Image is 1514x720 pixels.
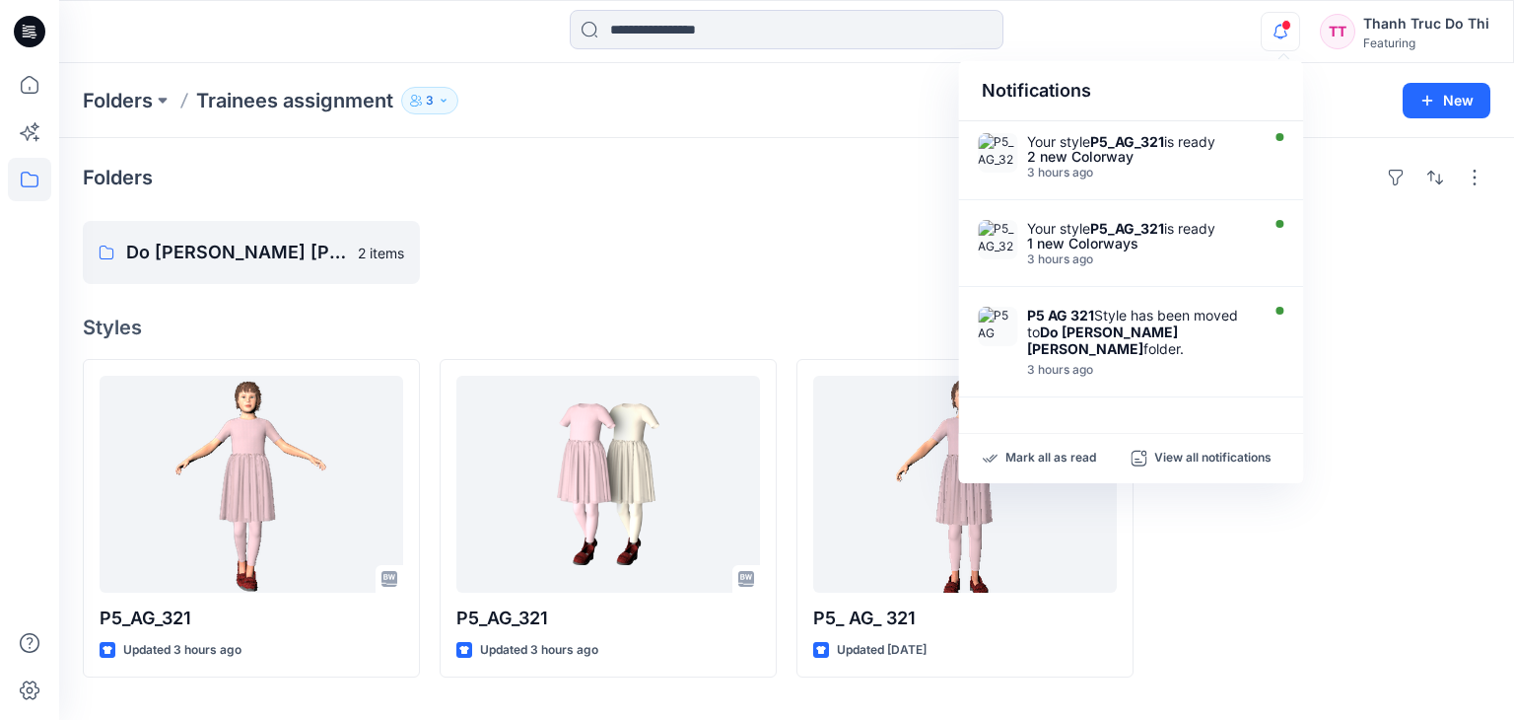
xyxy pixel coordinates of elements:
[1027,220,1254,237] div: Your style is ready
[126,239,346,266] p: Do [PERSON_NAME] [PERSON_NAME]
[813,605,1117,632] p: P5_ AG_ 321
[401,87,458,114] button: 3
[1027,166,1254,180] div: Wednesday, September 03, 2025 04:52
[480,640,598,661] p: Updated 3 hours ago
[1363,36,1489,50] div: Featuring
[1320,14,1355,49] div: TT
[837,640,927,661] p: Updated [DATE]
[1027,252,1254,266] div: Wednesday, September 03, 2025 04:51
[978,133,1017,173] img: P5_AG_321
[978,307,1017,346] img: P5 AG 321
[978,220,1017,259] img: P5_AG_321
[426,90,434,111] p: 3
[100,605,403,632] p: P5_AG_321
[456,605,760,632] p: P5_AG_321
[1154,450,1272,468] p: View all notifications
[1090,220,1164,237] strong: P5_AG_321
[1027,363,1254,377] div: Wednesday, September 03, 2025 04:43
[358,243,404,263] p: 2 items
[456,376,760,593] a: P5_AG_321
[1027,150,1254,164] div: 2 new Colorway
[1027,237,1254,251] div: 1 new Colorways
[196,87,393,114] p: Trainees assignment
[1090,133,1164,150] strong: P5_AG_321
[83,87,153,114] a: Folders
[1027,133,1254,150] div: Your style is ready
[813,376,1117,593] a: P5_ AG_ 321
[1027,307,1094,324] strong: P5 AG 321
[100,376,403,593] a: P5_AG_321
[83,316,1490,339] h4: Styles
[123,640,241,661] p: Updated 3 hours ago
[1027,307,1254,357] div: Style has been moved to folder.
[958,61,1303,121] div: Notifications
[1363,12,1489,36] div: Thanh Truc Do Thi
[1403,83,1490,118] button: New
[83,221,420,284] a: Do [PERSON_NAME] [PERSON_NAME]2 items
[83,166,153,189] h4: Folders
[1005,450,1096,468] p: Mark all as read
[1027,324,1178,357] strong: Do [PERSON_NAME] [PERSON_NAME]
